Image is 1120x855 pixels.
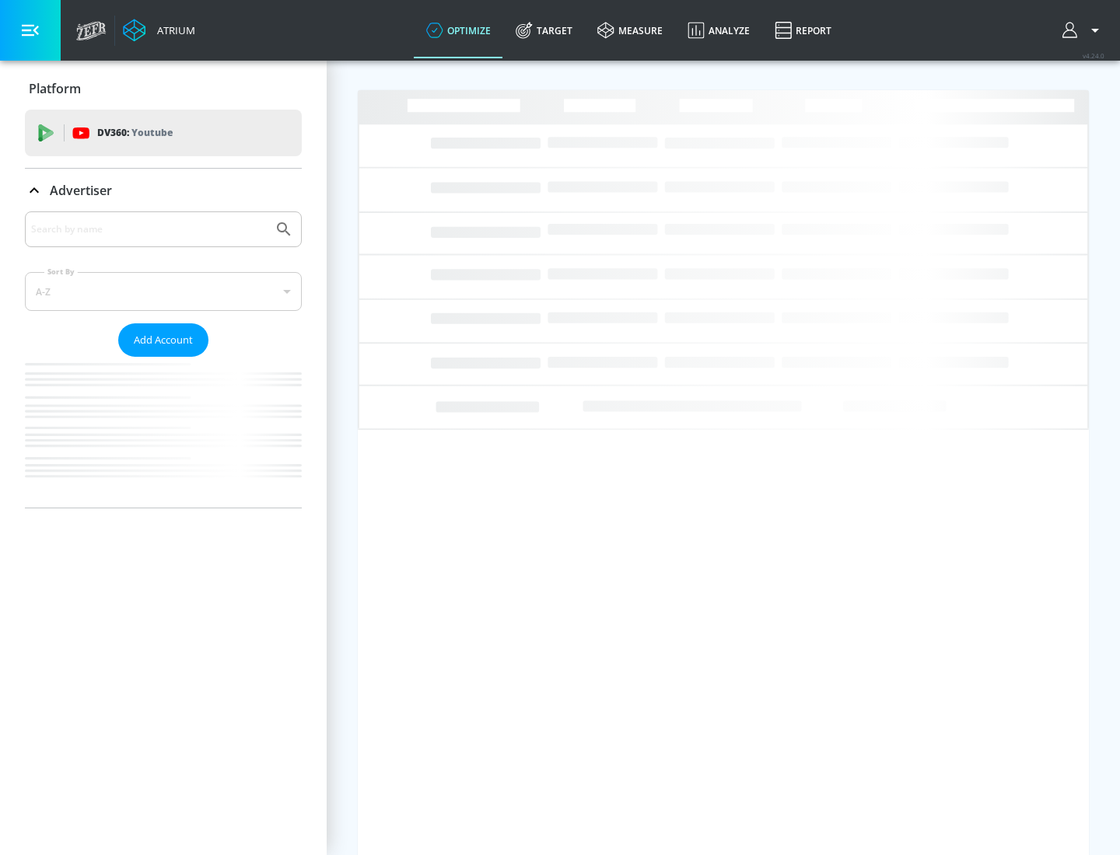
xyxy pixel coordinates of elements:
div: A-Z [25,272,302,311]
a: measure [585,2,675,58]
a: Target [503,2,585,58]
nav: list of Advertiser [25,357,302,508]
div: DV360: Youtube [25,110,302,156]
a: Analyze [675,2,762,58]
input: Search by name [31,219,267,239]
p: DV360: [97,124,173,141]
p: Advertiser [50,182,112,199]
span: v 4.24.0 [1083,51,1104,60]
div: Atrium [151,23,195,37]
a: Atrium [123,19,195,42]
a: Report [762,2,844,58]
div: Platform [25,67,302,110]
label: Sort By [44,267,78,277]
p: Youtube [131,124,173,141]
span: Add Account [134,331,193,349]
p: Platform [29,80,81,97]
div: Advertiser [25,211,302,508]
div: Advertiser [25,169,302,212]
button: Add Account [118,323,208,357]
a: optimize [414,2,503,58]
